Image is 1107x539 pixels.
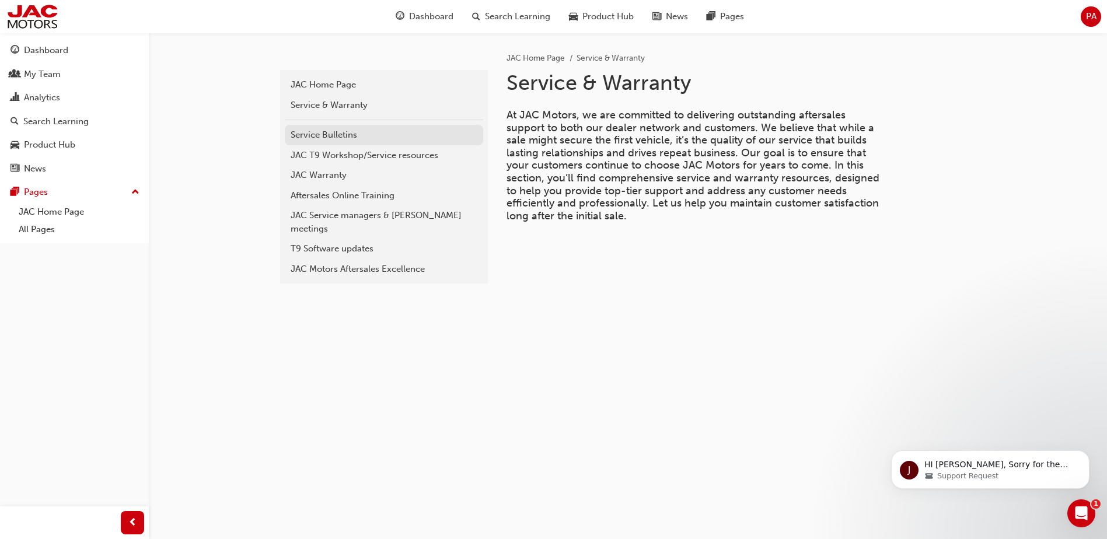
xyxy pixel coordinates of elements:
div: Product Hub [24,138,75,152]
span: chart-icon [11,93,19,103]
div: My Team [24,68,61,81]
a: JAC T9 Workshop/Service resources [285,145,483,166]
iframe: Intercom live chat [1067,499,1095,527]
a: car-iconProduct Hub [560,5,643,29]
span: At JAC Motors, we are committed to delivering outstanding aftersales support to both our dealer n... [507,108,882,222]
a: News [5,158,144,180]
a: JAC Home Page [14,203,144,221]
button: Pages [5,181,144,203]
a: news-iconNews [643,5,697,29]
a: Aftersales Online Training [285,185,483,206]
div: JAC Service managers & [PERSON_NAME] meetings [291,209,477,235]
img: jac-portal [6,3,59,30]
span: car-icon [11,140,19,150]
span: Product Hub [582,10,634,23]
div: Search Learning [23,115,89,128]
div: Pages [24,185,48,199]
div: T9 Software updates [291,242,477,256]
span: pages-icon [11,187,19,198]
div: JAC Home Page [291,78,477,92]
span: news-icon [652,9,661,24]
span: prev-icon [128,516,137,530]
span: Dashboard [409,10,453,23]
a: JAC Home Page [507,53,565,63]
span: car-icon [569,9,578,24]
span: people-icon [11,69,19,80]
a: Dashboard [5,40,144,61]
a: pages-iconPages [697,5,753,29]
span: news-icon [11,164,19,174]
a: JAC Warranty [285,165,483,185]
a: T9 Software updates [285,239,483,259]
div: Service & Warranty [291,99,477,112]
a: JAC Home Page [285,75,483,95]
span: search-icon [11,117,19,127]
span: Pages [720,10,744,23]
a: JAC Service managers & [PERSON_NAME] meetings [285,205,483,239]
span: up-icon [131,185,139,200]
span: pages-icon [707,9,715,24]
a: Product Hub [5,134,144,156]
span: 1 [1091,499,1101,509]
a: Service & Warranty [285,95,483,116]
a: All Pages [14,220,144,239]
a: My Team [5,64,144,85]
a: Service Bulletins [285,125,483,145]
div: JAC Warranty [291,169,477,182]
a: search-iconSearch Learning [463,5,560,29]
button: DashboardMy TeamAnalyticsSearch LearningProduct HubNews [5,37,144,181]
a: Search Learning [5,111,144,132]
div: Analytics [24,91,60,104]
div: JAC T9 Workshop/Service resources [291,149,477,162]
span: search-icon [472,9,480,24]
span: Search Learning [485,10,550,23]
a: Analytics [5,87,144,108]
span: guage-icon [11,45,19,56]
div: Service Bulletins [291,128,477,142]
div: Dashboard [24,44,68,57]
div: News [24,162,46,176]
li: Service & Warranty [577,52,645,65]
a: JAC Motors Aftersales Excellence [285,259,483,279]
h1: Service & Warranty [507,70,889,96]
a: guage-iconDashboard [386,5,463,29]
span: PA [1086,10,1096,23]
span: News [666,10,688,23]
iframe: Intercom notifications message [874,426,1107,508]
span: guage-icon [396,9,404,24]
div: Aftersales Online Training [291,189,477,202]
div: JAC Motors Aftersales Excellence [291,262,477,276]
button: PA [1081,6,1101,27]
